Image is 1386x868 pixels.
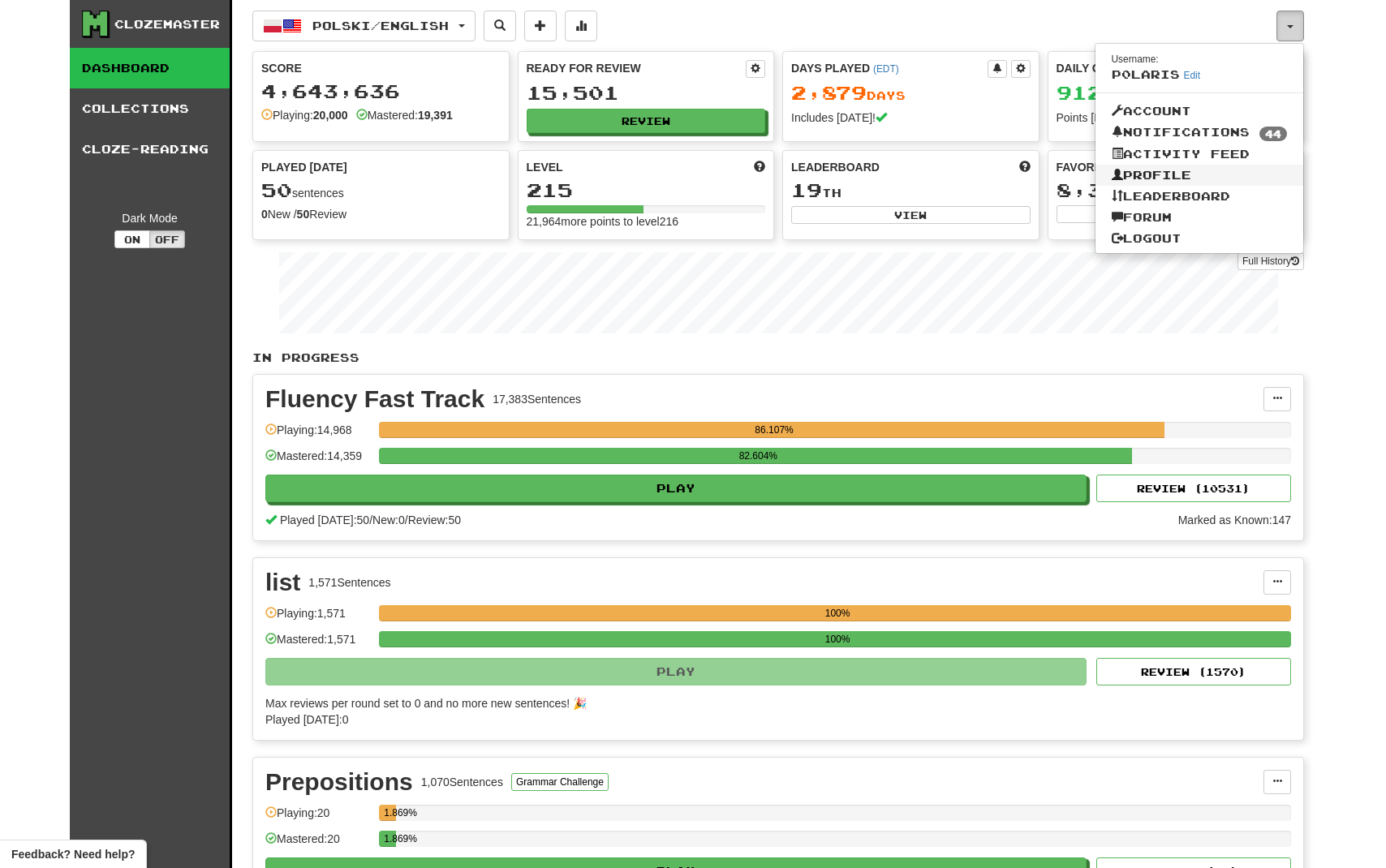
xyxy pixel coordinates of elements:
[265,831,371,857] div: Mastered: 20
[527,180,766,200] div: 215
[791,180,1031,201] div: th
[252,350,1304,366] p: In Progress
[265,658,1087,685] button: Play
[11,846,135,862] span: Open feedback widget
[1259,127,1287,141] span: 44
[1057,205,1174,223] button: View
[312,19,449,32] span: Polski / English
[791,83,1031,104] div: Day s
[261,178,292,201] span: 50
[265,631,371,658] div: Mastered: 1,571
[418,109,453,122] strong: 19,391
[1112,54,1159,65] small: Username:
[1057,180,1296,200] div: 8,394
[384,805,396,821] div: 1.869%
[149,230,185,248] button: Off
[511,773,609,791] button: Grammar Challenge
[1095,101,1304,122] a: Account
[265,713,348,726] span: Played [DATE]: 0
[421,774,503,790] div: 1,070 Sentences
[527,109,766,133] button: Review
[265,422,371,449] div: Playing: 14,968
[524,11,557,41] button: Add sentence to collection
[1178,512,1291,528] div: Marked as Known: 147
[265,387,484,411] div: Fluency Fast Track
[1057,88,1132,102] span: / 50
[369,513,372,526] span: /
[265,448,371,475] div: Mastered: 14,359
[70,48,230,88] a: Dashboard
[114,16,220,32] div: Clozemaster
[261,107,348,123] div: Playing:
[527,159,563,175] span: Level
[1096,658,1291,685] button: Review (1570)
[297,208,310,221] strong: 50
[384,448,1132,464] div: 82.604%
[384,831,396,847] div: 1.869%
[1112,67,1180,81] span: p0laris
[265,475,1087,502] button: Play
[527,213,766,230] div: 21,964 more points to level 216
[265,605,371,632] div: Playing: 1,571
[372,513,405,526] span: New: 0
[873,63,899,75] a: (EDT)
[1057,60,1276,78] div: Daily Goal
[265,770,413,794] div: Prepositions
[1057,81,1103,104] span: 912
[261,180,501,201] div: sentences
[405,513,408,526] span: /
[1095,122,1304,144] a: Notifications44
[265,805,371,831] div: Playing: 20
[484,11,516,41] button: Search sentences
[261,60,501,76] div: Score
[261,208,268,221] strong: 0
[82,210,217,226] div: Dark Mode
[384,422,1164,438] div: 86.107%
[114,230,150,248] button: On
[565,11,597,41] button: More stats
[1095,165,1304,186] a: Profile
[791,178,822,201] span: 19
[754,159,765,175] span: Score more points to level up
[384,631,1291,647] div: 100%
[261,159,347,175] span: Played [DATE]
[791,81,867,104] span: 2,879
[791,60,988,76] div: Days Played
[1019,159,1031,175] span: This week in points, UTC
[1096,475,1291,502] button: Review (10531)
[791,159,880,175] span: Leaderboard
[791,110,1031,126] div: Includes [DATE]!
[308,574,390,591] div: 1,571 Sentences
[408,513,461,526] span: Review: 50
[1095,228,1304,249] a: Logout
[70,129,230,170] a: Cloze-Reading
[261,206,501,222] div: New / Review
[1057,110,1296,126] div: Points [DATE]
[265,695,1281,711] div: Max reviews per round set to 0 and no more new sentences! 🎉
[261,81,501,101] div: 4,643,636
[1095,144,1304,165] a: Activity Feed
[313,109,348,122] strong: 20,000
[1184,70,1201,81] a: Edit
[1057,159,1296,175] div: Favorites
[1095,186,1304,207] a: Leaderboard
[384,605,1291,621] div: 100%
[527,60,747,76] div: Ready for Review
[791,206,1031,224] button: View
[493,391,581,407] div: 17,383 Sentences
[527,83,766,103] div: 15,501
[1237,252,1304,270] a: Full History
[356,107,453,123] div: Mastered:
[1095,207,1304,228] a: Forum
[265,570,300,595] div: list
[280,513,369,526] span: Played [DATE]: 50
[70,88,230,129] a: Collections
[252,11,476,41] button: Polski/English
